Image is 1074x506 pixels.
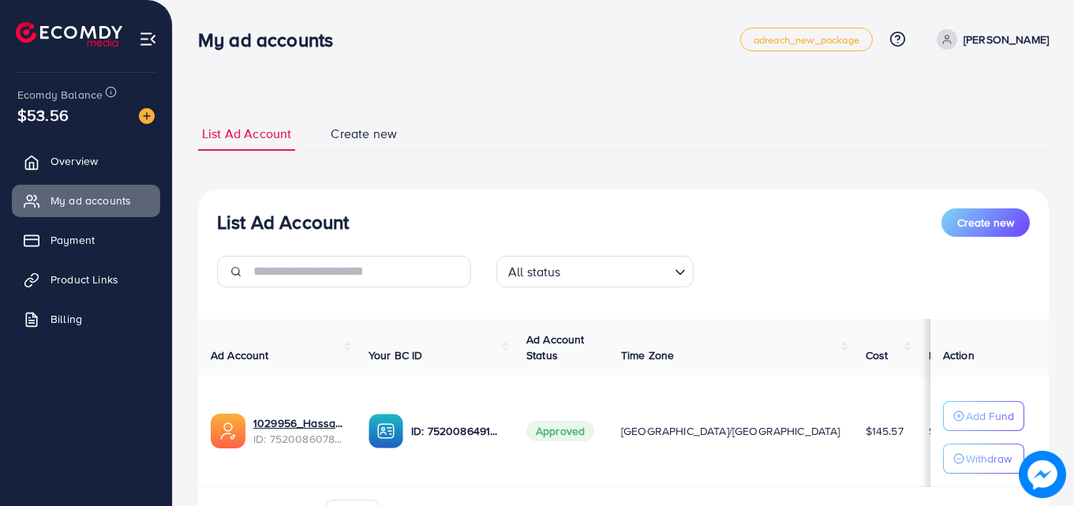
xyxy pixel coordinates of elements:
span: Time Zone [621,347,674,363]
span: Ad Account Status [526,332,585,363]
span: Product Links [51,272,118,287]
span: Ad Account [211,347,269,363]
span: Your BC ID [369,347,423,363]
span: List Ad Account [202,125,291,143]
span: Create new [957,215,1014,231]
a: Payment [12,224,160,256]
span: $145.57 [866,423,904,439]
img: menu [139,30,157,48]
span: Payment [51,232,95,248]
span: My ad accounts [51,193,131,208]
button: Withdraw [943,444,1024,474]
a: Overview [12,145,160,177]
a: Billing [12,303,160,335]
p: Withdraw [966,449,1012,468]
span: ID: 7520086078024515591 [253,431,343,447]
p: ID: 7520086491469692945 [411,422,501,440]
span: $53.56 [17,103,69,126]
h3: List Ad Account [217,211,349,234]
input: Search for option [566,257,668,283]
a: [PERSON_NAME] [930,29,1049,50]
span: Create new [331,125,397,143]
h3: My ad accounts [198,28,346,51]
a: My ad accounts [12,185,160,216]
img: ic-ba-acc.ded83a64.svg [369,414,403,448]
div: Search for option [496,256,694,287]
span: Overview [51,153,98,169]
span: Ecomdy Balance [17,87,103,103]
button: Create new [941,208,1030,237]
span: All status [505,260,564,283]
span: Billing [51,311,82,327]
span: Cost [866,347,889,363]
a: 1029956_Hassam_1750906624197 [253,415,343,431]
img: image [1019,451,1066,498]
button: Add Fund [943,401,1024,431]
p: [PERSON_NAME] [964,30,1049,49]
p: Add Fund [966,407,1014,425]
span: adreach_new_package [754,35,859,45]
img: logo [16,22,122,47]
span: [GEOGRAPHIC_DATA]/[GEOGRAPHIC_DATA] [621,423,840,439]
div: <span class='underline'>1029956_Hassam_1750906624197</span></br>7520086078024515591 [253,415,343,448]
span: Approved [526,421,594,441]
a: Product Links [12,264,160,295]
a: adreach_new_package [740,28,873,51]
img: ic-ads-acc.e4c84228.svg [211,414,245,448]
span: Action [943,347,975,363]
img: image [139,108,155,124]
